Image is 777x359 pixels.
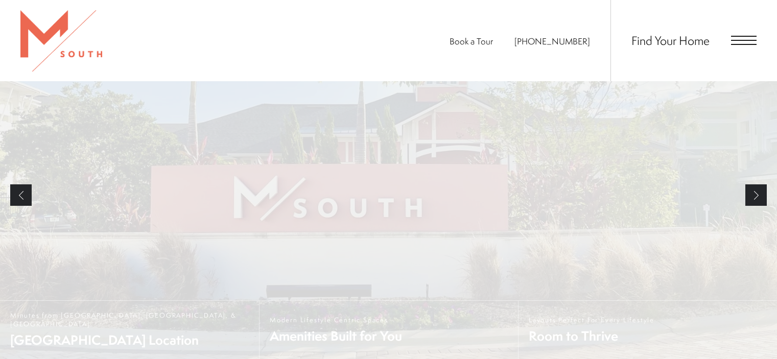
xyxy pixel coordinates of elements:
[10,331,249,349] span: [GEOGRAPHIC_DATA] Location
[514,35,590,47] span: [PHONE_NUMBER]
[270,316,402,324] span: Modern Lifestyle Centric Spaces
[529,316,654,324] span: Layouts Perfect For Every Lifestyle
[10,311,249,328] span: Minutes from [GEOGRAPHIC_DATA], [GEOGRAPHIC_DATA], & [GEOGRAPHIC_DATA]
[518,301,777,359] a: Layouts Perfect For Every Lifestyle
[270,327,402,345] span: Amenities Built for You
[731,36,757,45] button: Open Menu
[20,10,102,71] img: MSouth
[450,35,493,47] a: Book a Tour
[631,32,710,49] a: Find Your Home
[529,327,654,345] span: Room to Thrive
[514,35,590,47] a: Call Us at 813-570-8014
[259,301,518,359] a: Modern Lifestyle Centric Spaces
[10,184,32,206] a: Previous
[745,184,767,206] a: Next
